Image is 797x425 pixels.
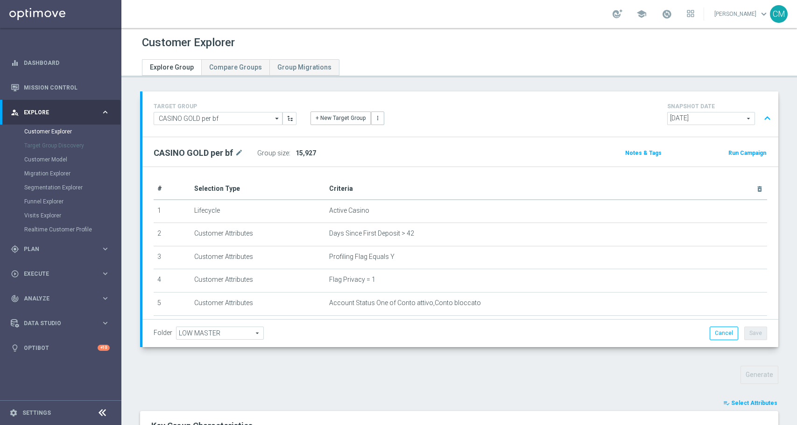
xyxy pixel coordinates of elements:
button: Run Campaign [727,148,767,158]
span: Select Attributes [731,400,777,406]
a: Segmentation Explorer [24,184,97,191]
div: Data Studio [11,319,101,327]
a: Dashboard [24,50,110,75]
button: more_vert [371,111,384,125]
button: Mission Control [10,84,110,91]
button: playlist_add_check Select Attributes [722,398,778,408]
i: equalizer [11,59,19,67]
a: Customer Explorer [24,128,97,135]
span: Active Casino [329,207,369,215]
span: Days Since First Deposit > 42 [329,230,414,237]
div: Segmentation Explorer [24,181,120,195]
h4: SNAPSHOT DATE [667,103,775,110]
div: Funnel Explorer [24,195,120,209]
ul: Tabs [142,59,339,76]
button: person_search Explore keyboard_arrow_right [10,109,110,116]
td: 1 [154,200,190,223]
label: Folder [154,329,172,337]
label: : [289,149,290,157]
i: arrow_drop_down [273,112,282,125]
span: school [636,9,647,19]
td: 5 [154,292,190,315]
div: Plan [11,245,101,253]
a: Realtime Customer Profile [24,226,97,233]
div: Mission Control [11,75,110,100]
td: Customer Attributes [190,269,325,293]
td: Lifecycle [190,200,325,223]
a: Mission Control [24,75,110,100]
td: Customer Attributes [190,292,325,315]
h2: CASINO GOLD per bf [154,147,233,159]
button: Cancel [710,327,738,340]
td: 6 [154,315,190,339]
i: keyboard_arrow_right [101,269,110,278]
span: Explore [24,110,101,115]
span: keyboard_arrow_down [759,9,769,19]
div: Realtime Customer Profile [24,223,120,237]
i: person_search [11,108,19,117]
td: Customer Attributes [190,223,325,246]
div: +10 [98,345,110,351]
span: Account Status One of Conto attivo,Conto bloccato [329,299,481,307]
button: Save [744,327,767,340]
h1: Customer Explorer [142,36,235,49]
button: play_circle_outline Execute keyboard_arrow_right [10,270,110,278]
button: Generate [741,366,778,384]
button: + New Target Group [310,111,371,125]
a: Optibot [24,335,98,360]
td: Customer Attributes [190,315,325,339]
span: Plan [24,246,101,252]
i: mode_edit [235,147,243,159]
a: Settings [22,410,51,416]
div: Data Studio keyboard_arrow_right [10,320,110,327]
i: gps_fixed [11,245,19,253]
i: keyboard_arrow_right [101,108,110,117]
span: Analyze [24,296,101,301]
i: delete_forever [756,185,763,193]
div: Explore [11,108,101,117]
span: 15,927 [296,149,316,157]
h4: TARGET GROUP [154,103,296,110]
span: Criteria [329,185,353,192]
div: Execute [11,270,101,278]
i: keyboard_arrow_right [101,319,110,327]
div: Customer Explorer [24,125,120,139]
span: Execute [24,271,101,277]
i: play_circle_outline [11,270,19,278]
a: Customer Model [24,156,97,163]
td: Customer Attributes [190,246,325,269]
span: Flag Privacy = 1 [329,276,375,284]
div: Migration Explorer [24,167,120,181]
i: keyboard_arrow_right [101,244,110,253]
div: Dashboard [11,50,110,75]
div: TARGET GROUP arrow_drop_down + New Target Group more_vert SNAPSHOT DATE arrow_drop_down expand_less [154,101,767,127]
i: track_changes [11,294,19,303]
i: settings [9,409,18,417]
div: Visits Explorer [24,209,120,223]
th: Selection Type [190,178,325,200]
div: Analyze [11,294,101,303]
a: Visits Explorer [24,212,97,219]
span: Explore Group [150,63,194,71]
span: Data Studio [24,320,101,326]
a: Funnel Explorer [24,198,97,205]
label: Group size [257,149,289,157]
span: Group Migrations [277,63,331,71]
i: playlist_add_check [723,400,730,406]
div: Target Group Discovery [24,139,120,153]
button: Notes & Tags [624,148,663,158]
button: equalizer Dashboard [10,59,110,67]
i: lightbulb [11,344,19,352]
button: lightbulb Optibot +10 [10,344,110,352]
button: track_changes Analyze keyboard_arrow_right [10,295,110,302]
div: CM [770,5,788,23]
i: keyboard_arrow_right [101,294,110,303]
button: gps_fixed Plan keyboard_arrow_right [10,245,110,253]
div: Optibot [11,335,110,360]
